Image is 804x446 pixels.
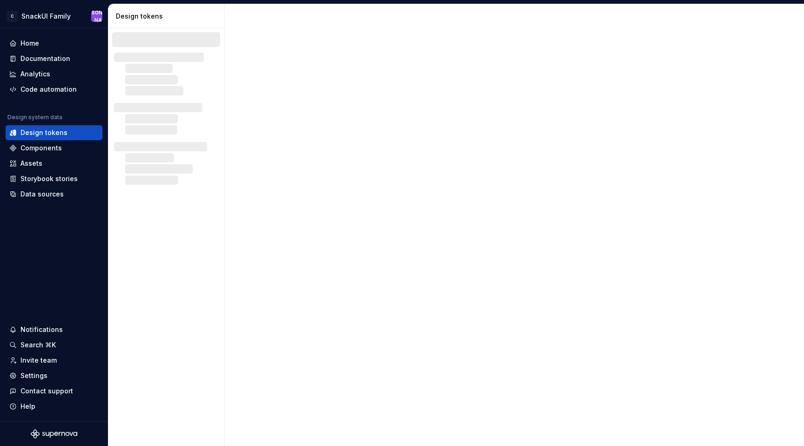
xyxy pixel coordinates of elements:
div: Contact support [20,386,73,396]
div: Settings [20,371,47,380]
div: Analytics [20,69,50,79]
a: Code automation [6,82,102,97]
a: Design tokens [6,125,102,140]
a: Documentation [6,51,102,66]
div: [PERSON_NAME] [91,1,102,31]
div: Home [20,39,39,48]
a: Analytics [6,67,102,81]
div: C [7,11,18,22]
svg: Supernova Logo [31,429,77,439]
div: Documentation [20,54,70,63]
div: Design tokens [116,12,221,21]
a: Data sources [6,187,102,202]
div: Components [20,143,62,153]
button: Help [6,399,102,414]
div: Help [20,402,35,411]
a: Home [6,36,102,51]
div: Assets [20,159,42,168]
a: Components [6,141,102,155]
div: Design system data [7,114,62,121]
div: Notifications [20,325,63,334]
a: Assets [6,156,102,171]
div: Search ⌘K [20,340,56,350]
div: Invite team [20,356,57,365]
div: SnackUI Family [21,12,71,21]
button: CSnackUI Family[PERSON_NAME] [2,6,106,26]
div: Design tokens [20,128,67,137]
div: Code automation [20,85,77,94]
a: Storybook stories [6,171,102,186]
button: Contact support [6,384,102,399]
div: Storybook stories [20,174,78,183]
a: Invite team [6,353,102,368]
button: Search ⌘K [6,338,102,352]
div: Data sources [20,189,64,199]
a: Settings [6,368,102,383]
button: Notifications [6,322,102,337]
